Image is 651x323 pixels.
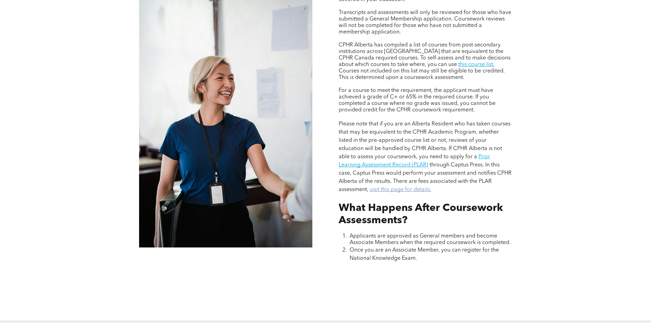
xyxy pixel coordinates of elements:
[339,203,503,226] span: What Happens After Coursework Assessments?
[339,68,505,80] span: Courses not included on this list may still be eligible to be credited. This is determined upon a...
[350,233,511,245] span: Applicants are approved as General members and become Associate Members when the required coursew...
[339,42,511,67] span: CPHR Alberta has compiled a list of courses from post-secondary institutions across [GEOGRAPHIC_D...
[350,247,499,261] span: Once you are an Associate Member, you can register for the National Knowledge Exam.
[339,121,511,160] span: Please note that if you are an Alberta Resident who has taken courses that may be equivalent to t...
[339,88,496,113] span: For a course to meet the requirement, the applicant must have achieved a grade of C+ or 65% in th...
[458,62,494,67] a: this course list.
[339,10,511,35] span: Transcripts and assessments will only be reviewed for those who have submitted a General Membersh...
[370,187,431,192] a: visit this page for details.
